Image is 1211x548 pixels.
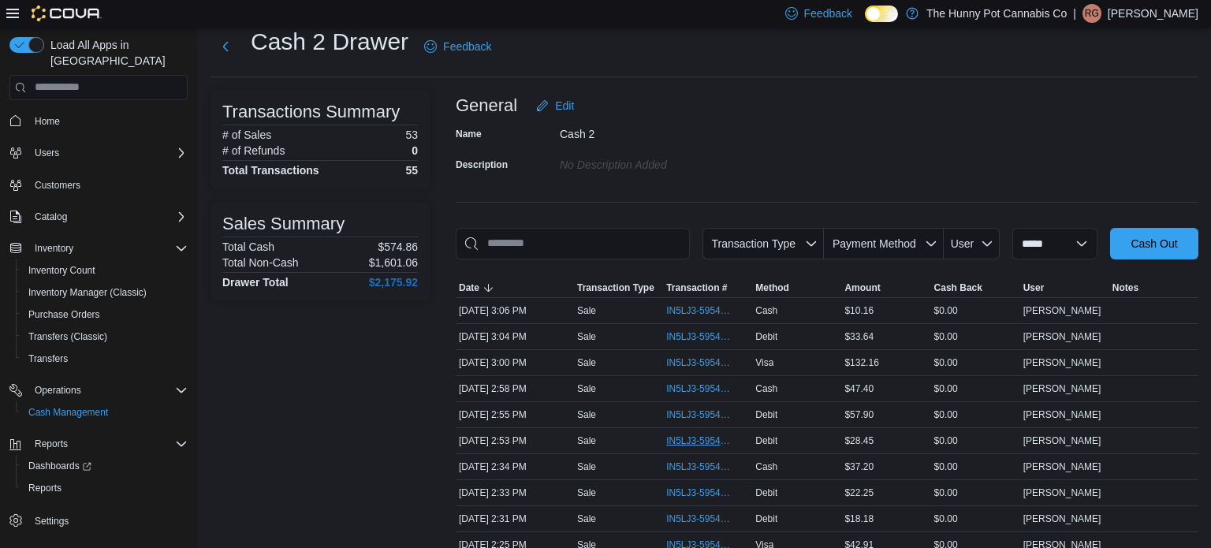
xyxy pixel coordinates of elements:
[755,330,777,343] span: Debit
[456,228,690,259] input: This is a search bar. As you type, the results lower in the page will automatically filter.
[28,381,188,400] span: Operations
[28,264,95,277] span: Inventory Count
[412,144,418,157] p: 0
[824,228,944,259] button: Payment Method
[1023,408,1101,421] span: [PERSON_NAME]
[577,434,596,447] p: Sale
[3,110,194,132] button: Home
[926,4,1067,23] p: The Hunny Pot Cannabis Co
[28,112,66,131] a: Home
[1108,4,1198,23] p: [PERSON_NAME]
[443,39,491,54] span: Feedback
[22,479,188,498] span: Reports
[577,408,596,421] p: Sale
[931,483,1020,502] div: $0.00
[378,240,418,253] p: $574.86
[16,477,194,499] button: Reports
[405,164,418,177] h4: 55
[666,513,733,525] span: IN5LJ3-5954212
[752,278,841,297] button: Method
[456,431,574,450] div: [DATE] 2:53 PM
[16,348,194,370] button: Transfers
[28,286,147,299] span: Inventory Manager (Classic)
[456,301,574,320] div: [DATE] 3:06 PM
[931,301,1020,320] div: $0.00
[755,382,777,395] span: Cash
[755,281,789,294] span: Method
[931,278,1020,297] button: Cash Back
[1023,486,1101,499] span: [PERSON_NAME]
[456,509,574,528] div: [DATE] 2:31 PM
[844,434,874,447] span: $28.45
[833,237,916,250] span: Payment Method
[28,308,100,321] span: Purchase Orders
[28,144,188,162] span: Users
[1131,236,1177,252] span: Cash Out
[666,304,733,317] span: IN5LJ3-5954471
[28,406,108,419] span: Cash Management
[666,486,733,499] span: IN5LJ3-5954229
[666,281,727,294] span: Transaction #
[32,6,102,21] img: Cova
[1023,281,1045,294] span: User
[1023,356,1101,369] span: [PERSON_NAME]
[666,301,749,320] button: IN5LJ3-5954471
[456,483,574,502] div: [DATE] 2:33 PM
[931,379,1020,398] div: $0.00
[844,460,874,473] span: $37.20
[577,304,596,317] p: Sale
[459,281,479,294] span: Date
[931,431,1020,450] div: $0.00
[16,281,194,304] button: Inventory Manager (Classic)
[3,206,194,228] button: Catalog
[844,382,874,395] span: $47.40
[666,509,749,528] button: IN5LJ3-5954212
[35,242,73,255] span: Inventory
[1082,4,1101,23] div: Ryckolos Griffiths
[16,304,194,326] button: Purchase Orders
[560,152,771,171] div: No Description added
[711,237,796,250] span: Transaction Type
[951,237,974,250] span: User
[369,256,418,269] p: $1,601.06
[28,510,188,530] span: Settings
[3,433,194,455] button: Reports
[666,431,749,450] button: IN5LJ3-5954381
[369,276,418,289] h4: $2,175.92
[804,6,852,21] span: Feedback
[222,103,400,121] h3: Transactions Summary
[1023,460,1101,473] span: [PERSON_NAME]
[222,129,271,141] h6: # of Sales
[3,173,194,196] button: Customers
[418,31,497,62] a: Feedback
[666,379,749,398] button: IN5LJ3-5954415
[844,281,880,294] span: Amount
[663,278,752,297] button: Transaction #
[844,356,878,369] span: $132.16
[530,90,580,121] button: Edit
[755,408,777,421] span: Debit
[577,356,596,369] p: Sale
[28,460,91,472] span: Dashboards
[755,513,777,525] span: Debit
[28,352,68,365] span: Transfers
[405,129,418,141] p: 53
[577,281,654,294] span: Transaction Type
[755,486,777,499] span: Debit
[251,26,408,58] h1: Cash 2 Drawer
[22,349,74,368] a: Transfers
[577,330,596,343] p: Sale
[1023,382,1101,395] span: [PERSON_NAME]
[16,326,194,348] button: Transfers (Classic)
[22,457,188,475] span: Dashboards
[35,211,67,223] span: Catalog
[28,330,107,343] span: Transfers (Classic)
[22,283,188,302] span: Inventory Manager (Classic)
[577,513,596,525] p: Sale
[1023,513,1101,525] span: [PERSON_NAME]
[931,509,1020,528] div: $0.00
[1023,434,1101,447] span: [PERSON_NAME]
[666,460,733,473] span: IN5LJ3-5954237
[35,115,60,128] span: Home
[44,37,188,69] span: Load All Apps in [GEOGRAPHIC_DATA]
